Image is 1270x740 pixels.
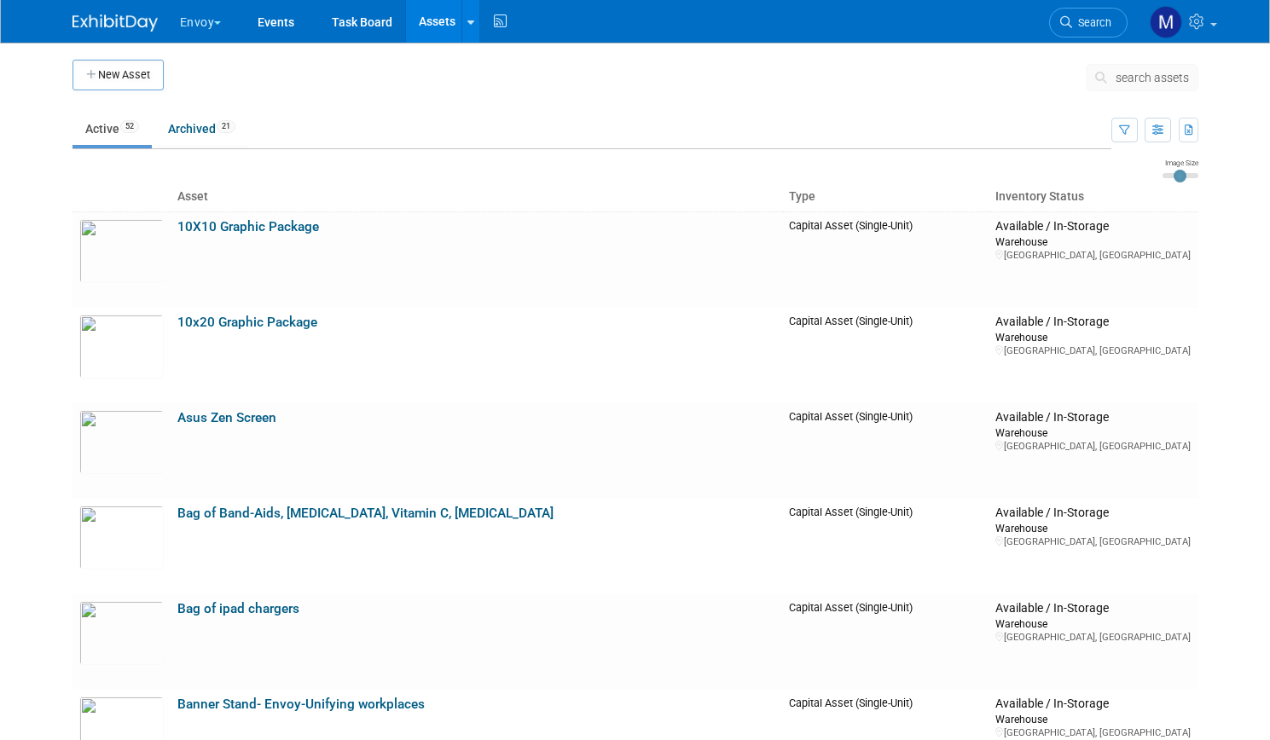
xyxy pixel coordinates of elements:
span: 21 [217,120,235,133]
div: [GEOGRAPHIC_DATA], [GEOGRAPHIC_DATA] [995,631,1191,644]
div: [GEOGRAPHIC_DATA], [GEOGRAPHIC_DATA] [995,535,1191,548]
td: Capital Asset (Single-Unit) [782,594,989,690]
a: Asus Zen Screen [177,410,276,425]
td: Capital Asset (Single-Unit) [782,211,989,308]
div: Warehouse [995,330,1191,344]
img: Matt h [1150,6,1182,38]
a: 10X10 Graphic Package [177,219,319,234]
div: Available / In-Storage [995,601,1191,616]
a: Banner Stand- Envoy-Unifying workplaces [177,697,425,712]
td: Capital Asset (Single-Unit) [782,403,989,499]
img: ExhibitDay [72,14,158,32]
a: Bag of ipad chargers [177,601,299,616]
div: Warehouse [995,234,1191,249]
th: Type [782,182,989,211]
div: Available / In-Storage [995,219,1191,234]
a: Search [1049,8,1128,38]
div: [GEOGRAPHIC_DATA], [GEOGRAPHIC_DATA] [995,440,1191,453]
div: [GEOGRAPHIC_DATA], [GEOGRAPHIC_DATA] [995,344,1191,357]
div: [GEOGRAPHIC_DATA], [GEOGRAPHIC_DATA] [995,249,1191,262]
td: Capital Asset (Single-Unit) [782,308,989,403]
div: Available / In-Storage [995,697,1191,712]
button: search assets [1086,64,1198,91]
a: Archived21 [155,113,248,145]
div: Warehouse [995,425,1191,440]
div: Available / In-Storage [995,315,1191,330]
div: [GEOGRAPHIC_DATA], [GEOGRAPHIC_DATA] [995,726,1191,739]
button: New Asset [72,60,164,90]
div: Warehouse [995,616,1191,631]
div: Warehouse [995,521,1191,535]
div: Available / In-Storage [995,506,1191,521]
span: 52 [120,120,139,133]
td: Capital Asset (Single-Unit) [782,499,989,594]
th: Asset [171,182,783,211]
span: search assets [1116,71,1189,84]
a: Bag of Band-Aids, [MEDICAL_DATA], Vitamin C, [MEDICAL_DATA] [177,506,554,521]
div: Warehouse [995,712,1191,726]
div: Image Size [1163,158,1198,168]
div: Available / In-Storage [995,410,1191,425]
a: Active52 [72,113,152,145]
a: 10x20 Graphic Package [177,315,317,330]
span: Search [1072,16,1111,29]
